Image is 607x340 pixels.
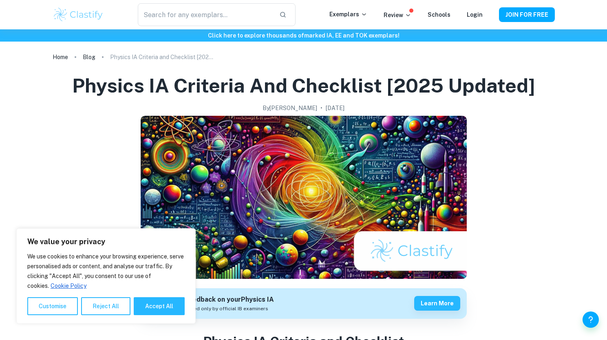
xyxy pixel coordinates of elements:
a: Get feedback on yourPhysics IAMarked only by official IB examinersLearn more [141,288,467,319]
img: Physics IA Criteria and Checklist [2025 updated] cover image [141,116,467,279]
p: We value your privacy [27,237,185,247]
button: JOIN FOR FREE [499,7,555,22]
p: • [320,104,322,113]
a: Home [53,51,68,63]
a: Blog [83,51,95,63]
button: Customise [27,297,78,315]
p: Review [384,11,411,20]
input: Search for any exemplars... [138,3,272,26]
h6: Click here to explore thousands of marked IA, EE and TOK exemplars ! [2,31,605,40]
p: We use cookies to enhance your browsing experience, serve personalised ads or content, and analys... [27,252,185,291]
a: Cookie Policy [50,282,87,289]
a: Login [467,11,483,18]
h2: By [PERSON_NAME] [263,104,317,113]
button: Reject All [81,297,130,315]
button: Help and Feedback [583,311,599,328]
p: Exemplars [329,10,367,19]
h6: Get feedback on your Physics IA [171,295,274,305]
div: We value your privacy [16,228,196,324]
h1: Physics IA Criteria and Checklist [2025 updated] [72,73,535,99]
h2: [DATE] [326,104,344,113]
p: Physics IA Criteria and Checklist [2025 updated] [110,53,216,62]
a: Schools [428,11,450,18]
button: Learn more [414,296,460,311]
button: Accept All [134,297,185,315]
img: Clastify logo [53,7,104,23]
span: Marked only by official IB examiners [182,305,268,312]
